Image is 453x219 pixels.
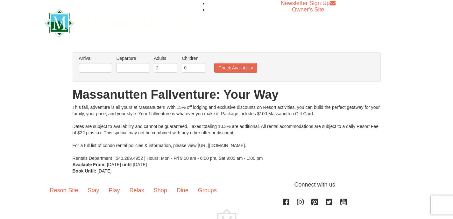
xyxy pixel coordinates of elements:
[73,168,96,173] strong: Book Until:
[154,55,177,61] label: Adults
[116,55,149,61] label: Departure
[83,180,104,200] a: Stay
[214,63,257,73] button: Check Availability
[172,180,193,200] a: Dine
[122,162,132,167] strong: until
[292,6,324,13] a: Owner's Site
[45,180,83,200] a: Resort Site
[73,104,381,161] div: This fall, adventure is all yours at Massanutten! With 15% off lodging and exclusive discounts on...
[45,9,191,37] img: Massanutten Resort Logo
[133,162,147,167] span: [DATE]
[45,180,408,189] p: Connect with us
[45,15,191,30] a: Massanutten Resort
[193,180,222,200] a: Groups
[125,180,149,200] a: Relax
[107,162,121,167] span: [DATE]
[149,180,172,200] a: Shop
[97,168,111,173] span: [DATE]
[104,180,125,200] a: Play
[73,88,381,101] h1: Massanutten Fallventure: Your Way
[79,55,112,61] label: Arrival
[73,162,106,167] strong: Available From:
[182,55,205,61] label: Children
